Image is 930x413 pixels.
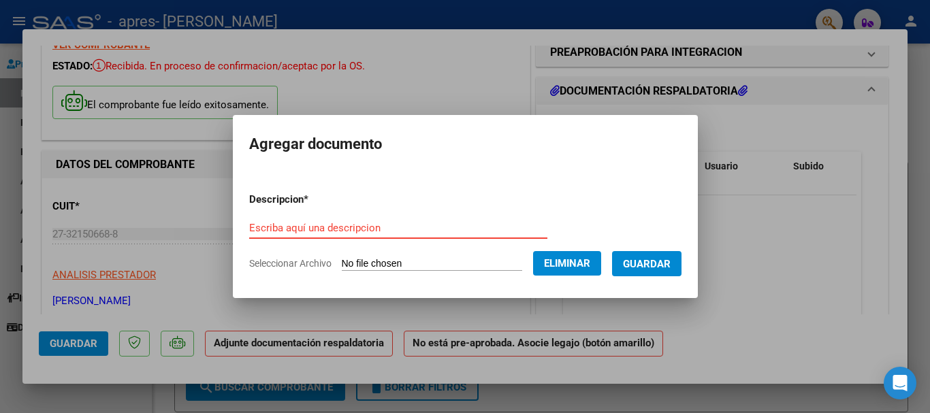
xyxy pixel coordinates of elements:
[249,258,332,269] span: Seleccionar Archivo
[612,251,682,276] button: Guardar
[884,367,916,399] div: Open Intercom Messenger
[249,192,379,208] p: Descripcion
[249,131,682,157] h2: Agregar documento
[544,257,590,269] span: Eliminar
[533,251,601,276] button: Eliminar
[623,258,671,270] span: Guardar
